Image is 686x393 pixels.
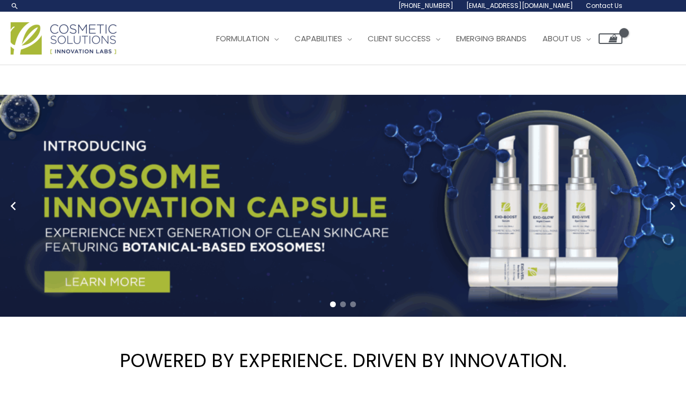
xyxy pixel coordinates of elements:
[5,198,21,214] button: Previous slide
[542,33,581,44] span: About Us
[295,33,342,44] span: Capabilities
[599,33,622,44] a: View Shopping Cart, empty
[350,301,356,307] span: Go to slide 3
[534,23,599,55] a: About Us
[448,23,534,55] a: Emerging Brands
[665,198,681,214] button: Next slide
[11,2,19,10] a: Search icon link
[586,1,622,10] span: Contact Us
[398,1,453,10] span: [PHONE_NUMBER]
[330,301,336,307] span: Go to slide 1
[11,22,117,55] img: Cosmetic Solutions Logo
[360,23,448,55] a: Client Success
[208,23,287,55] a: Formulation
[368,33,431,44] span: Client Success
[466,1,573,10] span: [EMAIL_ADDRESS][DOMAIN_NAME]
[216,33,269,44] span: Formulation
[340,301,346,307] span: Go to slide 2
[287,23,360,55] a: Capabilities
[456,33,527,44] span: Emerging Brands
[200,23,622,55] nav: Site Navigation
